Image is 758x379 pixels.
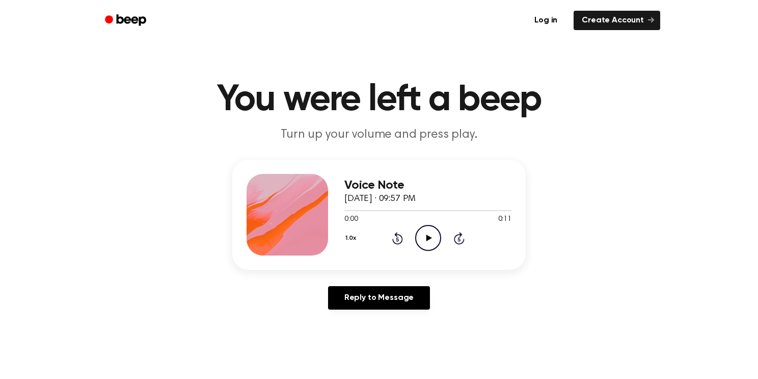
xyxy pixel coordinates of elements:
[574,11,660,30] a: Create Account
[98,11,155,31] a: Beep
[183,127,575,143] p: Turn up your volume and press play.
[344,194,416,204] span: [DATE] · 09:57 PM
[344,230,360,247] button: 1.0x
[344,179,511,192] h3: Voice Note
[118,82,640,118] h1: You were left a beep
[328,286,430,310] a: Reply to Message
[344,214,358,225] span: 0:00
[524,9,567,32] a: Log in
[498,214,511,225] span: 0:11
